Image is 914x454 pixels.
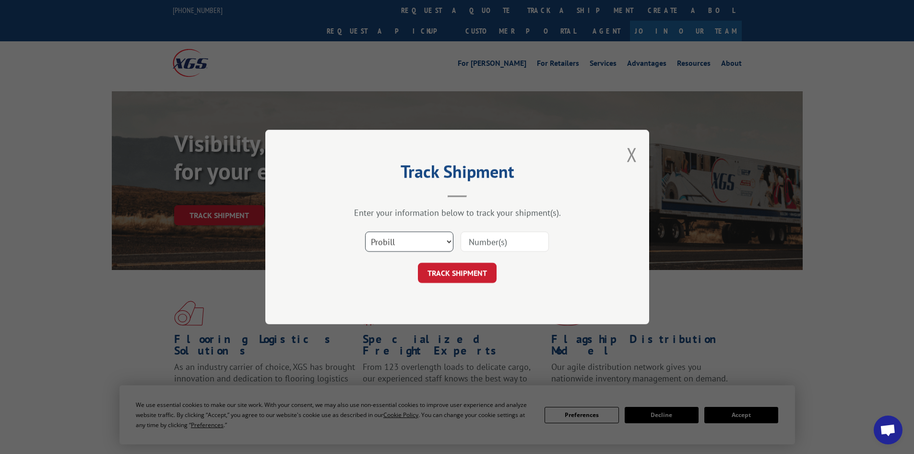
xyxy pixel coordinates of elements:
div: Open chat [874,416,902,444]
button: Close modal [627,142,637,167]
button: TRACK SHIPMENT [418,263,497,283]
div: Enter your information below to track your shipment(s). [313,207,601,218]
h2: Track Shipment [313,165,601,183]
input: Number(s) [461,232,549,252]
